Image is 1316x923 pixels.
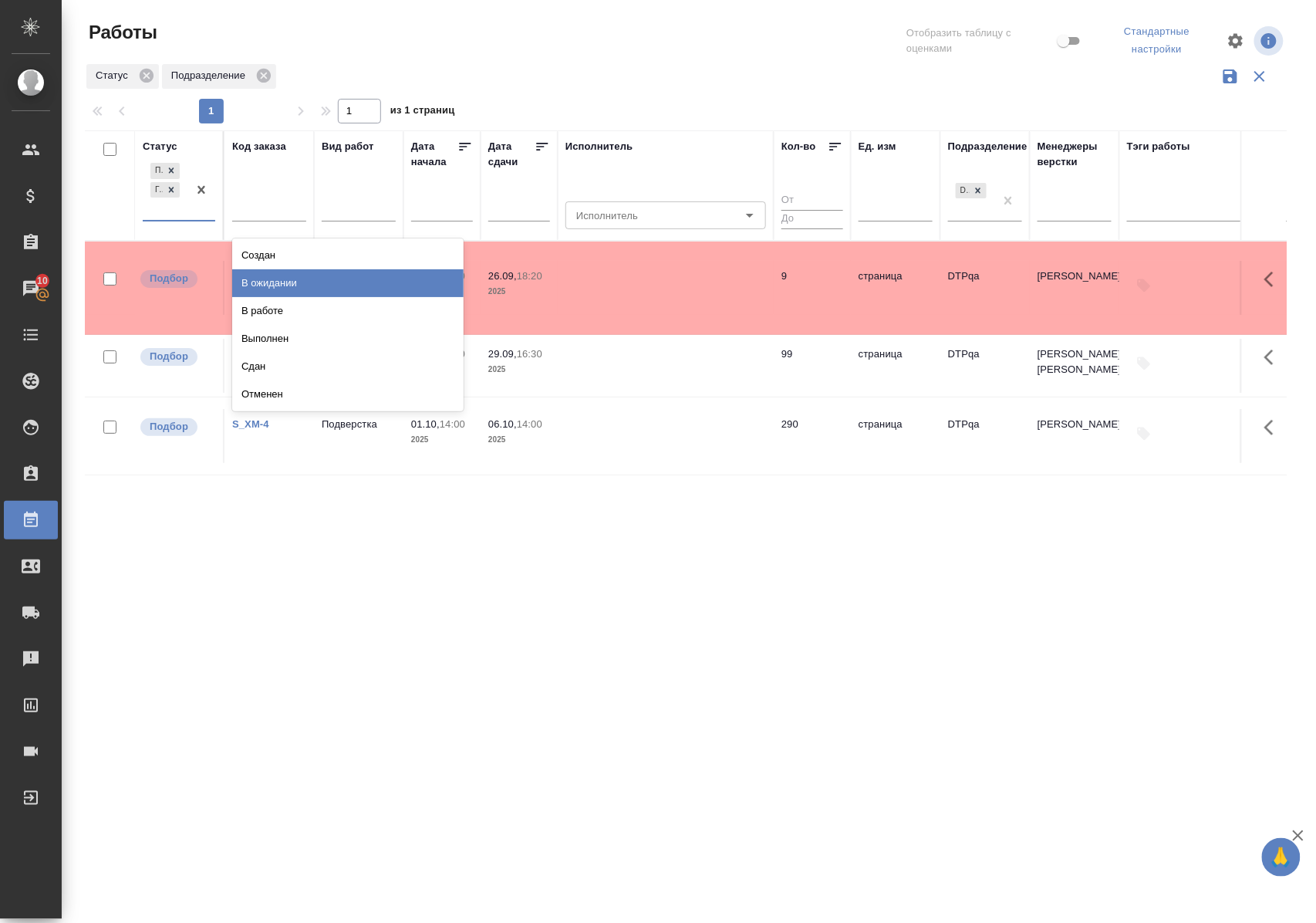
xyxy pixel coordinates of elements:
div: Менеджеры верстки [1038,139,1112,170]
p: Статус [96,68,133,83]
p: [PERSON_NAME] [1038,417,1112,432]
div: Статус [86,64,159,89]
span: из 1 страниц [390,101,455,123]
p: Подбор [150,271,188,286]
div: Дата сдачи [488,139,535,170]
span: Работы [85,20,157,45]
span: 10 [28,273,57,289]
p: 26.09, [488,270,517,282]
div: Статус [143,139,177,154]
div: DTPqa [956,183,970,199]
td: DTPqa [940,339,1030,393]
a: 10 [4,269,58,308]
button: Добавить тэги [1127,417,1161,451]
p: Подразделение [171,68,251,83]
div: Исполнитель [565,139,633,154]
div: Подразделение [948,139,1027,154]
div: Подбор [150,163,163,179]
button: Open [739,205,761,226]
button: Здесь прячутся важные кнопки [1255,339,1292,376]
div: Готов к работе [150,182,163,198]
td: 290 [774,409,851,463]
button: Здесь прячутся важные кнопки [1255,409,1292,446]
td: 99 [774,339,851,393]
span: Отобразить таблицу с оценками [906,25,1054,56]
p: 06.10, [488,418,517,430]
p: Подбор [150,419,188,434]
div: Дата начала [411,139,457,170]
button: Сбросить фильтры [1245,62,1274,91]
p: [PERSON_NAME] [1038,269,1112,284]
span: 🙏 [1268,841,1294,874]
button: 🙏 [1262,838,1301,877]
div: Подразделение [162,64,276,89]
td: DTPqa [940,261,1030,315]
div: Ед. изм [859,139,896,154]
p: Подверстка [322,417,396,432]
p: 2025 [488,284,550,299]
p: 2025 [488,432,550,448]
td: 9 [774,261,851,315]
p: Подбор [150,349,188,364]
td: страница [851,339,940,393]
span: Настроить таблицу [1217,22,1254,59]
div: Выполнен [232,325,464,353]
div: В ожидании [232,269,464,297]
p: 2025 [411,432,473,448]
div: Отменен [232,380,464,408]
div: Можно подбирать исполнителей [139,347,215,367]
p: 16:30 [517,348,542,360]
button: Сохранить фильтры [1216,62,1245,91]
div: DTPqa [954,181,988,201]
button: Добавить тэги [1127,347,1161,380]
button: Здесь прячутся важные кнопки [1255,261,1292,298]
p: 14:00 [440,418,465,430]
div: Вид работ [322,139,374,154]
div: Код заказа [232,139,286,154]
div: Можно подбирать исполнителей [139,417,215,438]
div: Создан [232,242,464,269]
div: Сдан [232,353,464,380]
div: В работе [232,297,464,325]
p: 01.10, [411,418,440,430]
input: От [781,191,843,211]
a: S_XM-4 [232,418,269,430]
button: Добавить тэги [1127,269,1161,303]
td: DTPqa [940,409,1030,463]
input: До [781,210,843,229]
span: Посмотреть информацию [1254,26,1287,56]
p: [PERSON_NAME], [PERSON_NAME] [1038,347,1112,377]
div: Можно подбирать исполнителей [139,269,215,289]
div: Кол-во [781,139,816,154]
p: 29.09, [488,348,517,360]
p: 14:00 [517,418,542,430]
td: страница [851,261,940,315]
div: split button [1097,20,1217,62]
div: Тэги работы [1127,139,1190,154]
td: страница [851,409,940,463]
p: 2025 [488,362,550,377]
p: 18:20 [517,270,542,282]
